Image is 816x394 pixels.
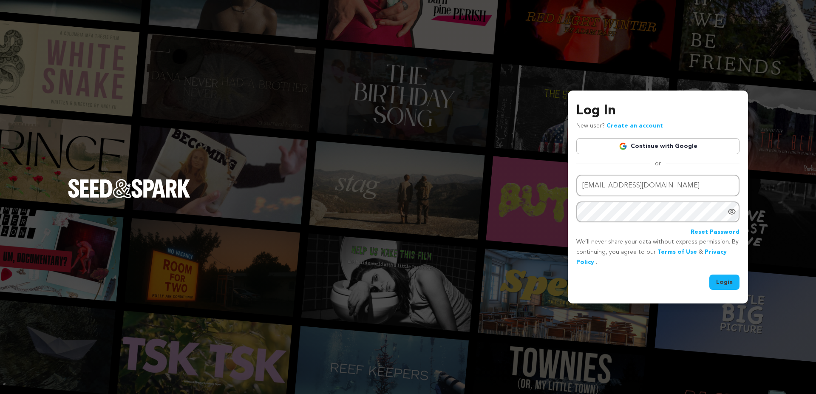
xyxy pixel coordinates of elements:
[68,179,190,215] a: Seed&Spark Homepage
[576,138,739,154] a: Continue with Google
[650,159,666,168] span: or
[576,101,739,121] h3: Log In
[576,121,663,131] p: New user?
[68,179,190,198] img: Seed&Spark Logo
[606,123,663,129] a: Create an account
[619,142,627,150] img: Google logo
[657,249,697,255] a: Terms of Use
[576,249,727,265] a: Privacy Policy
[576,175,739,196] input: Email address
[709,275,739,290] button: Login
[576,237,739,267] p: We’ll never share your data without express permission. By continuing, you agree to our & .
[691,227,739,238] a: Reset Password
[728,207,736,216] a: Show password as plain text. Warning: this will display your password on the screen.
